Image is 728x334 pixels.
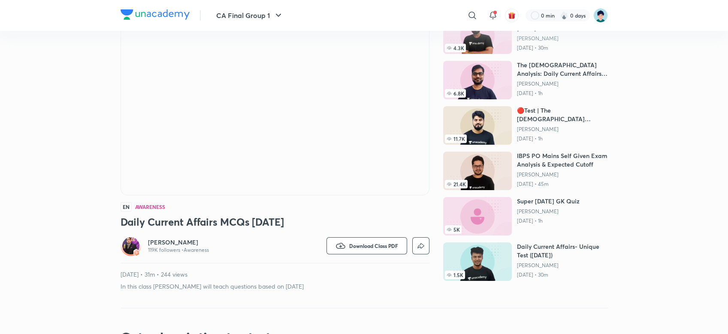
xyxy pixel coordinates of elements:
[517,45,608,51] p: [DATE] • 30m
[445,180,468,188] span: 21.4K
[517,208,580,215] a: [PERSON_NAME]
[121,282,429,291] p: In this class [PERSON_NAME] will teach questions based on [DATE]
[445,89,466,98] span: 6.8K
[121,236,141,256] a: Avatarbadge
[517,35,608,42] a: [PERSON_NAME]
[445,134,467,143] span: 11.7K
[517,135,608,142] p: [DATE] • 1h
[445,225,462,234] span: 5K
[326,237,407,254] button: Download Class PDF
[121,270,429,279] p: [DATE] • 31m • 244 views
[121,9,190,22] a: Company Logo
[122,237,139,254] img: Avatar
[517,181,608,188] p: [DATE] • 45m
[121,215,429,229] h3: Daily Current Affairs MCQs [DATE]
[349,242,398,249] span: Download Class PDF
[517,61,608,78] h6: The [DEMOGRAPHIC_DATA] Analysis: Daily Current Affairs ([DATE])
[445,44,466,52] span: 4.3K
[148,247,209,253] p: 119K followers • Awareness
[505,9,519,22] button: avatar
[517,106,608,123] h6: 🔴Test | The [DEMOGRAPHIC_DATA] Editorial | 50 Questions | [DATE]🔴
[121,9,190,20] img: Company Logo
[593,8,608,23] img: Priyanka Ramchandani
[517,81,608,87] a: [PERSON_NAME]
[517,218,580,224] p: [DATE] • 1h
[517,197,580,206] h6: Super [DATE] GK Quiz
[121,202,132,212] span: EN
[133,250,139,256] img: badge
[148,238,209,247] a: [PERSON_NAME]
[211,7,289,24] button: CA Final Group 1
[517,90,608,97] p: [DATE] • 1h
[517,271,608,278] p: [DATE] • 30m
[517,126,608,133] a: [PERSON_NAME]
[508,12,516,19] img: avatar
[560,11,568,20] img: streak
[517,262,608,269] a: [PERSON_NAME]
[517,152,608,169] h6: IBPS PO Mains Self Given Exam Analysis & Expected Cutoff
[445,271,465,279] span: 1.5K
[517,171,608,178] a: [PERSON_NAME]
[517,242,608,259] h6: Daily Current Affairs- Unique Test ([DATE])
[135,204,165,209] h4: Awareness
